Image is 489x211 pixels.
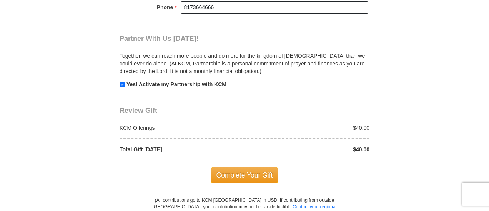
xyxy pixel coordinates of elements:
div: KCM Offerings [116,124,245,132]
span: Review Gift [120,107,157,114]
strong: Yes! Activate my Partnership with KCM [126,81,226,87]
strong: Phone [157,2,173,13]
div: $40.00 [244,146,374,153]
div: Total Gift [DATE] [116,146,245,153]
p: Together, we can reach more people and do more for the kingdom of [DEMOGRAPHIC_DATA] than we coul... [120,52,369,75]
span: Partner With Us [DATE]! [120,35,199,42]
div: $40.00 [244,124,374,132]
span: Complete Your Gift [211,167,279,183]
